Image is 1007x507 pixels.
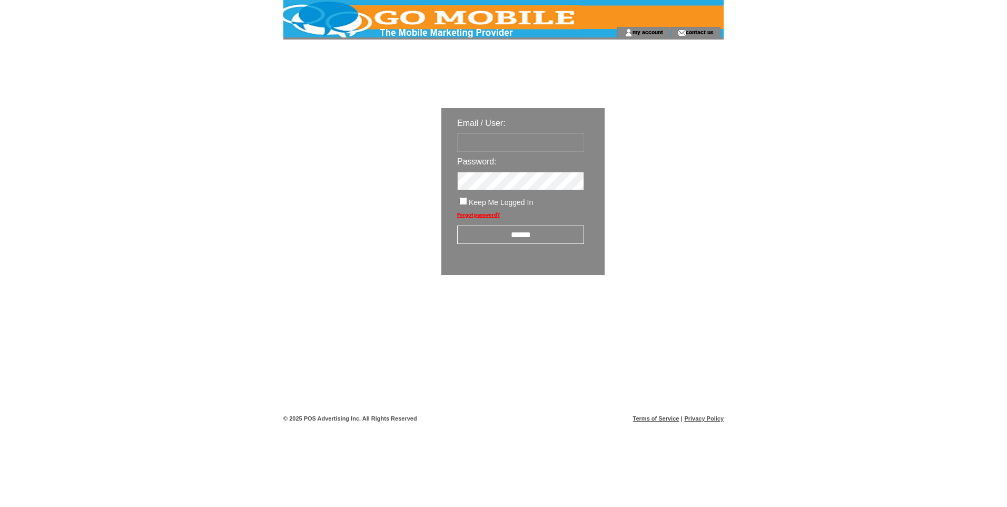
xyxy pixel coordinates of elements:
a: my account [633,28,663,35]
span: Email / User: [457,119,506,128]
img: transparent.png [635,301,688,315]
span: Password: [457,157,497,166]
a: contact us [686,28,714,35]
a: Terms of Service [633,415,679,422]
img: account_icon.gif [625,28,633,37]
span: © 2025 POS Advertising Inc. All Rights Reserved [283,415,417,422]
img: contact_us_icon.gif [678,28,686,37]
span: Keep Me Logged In [469,198,533,207]
span: | [681,415,683,422]
a: Forgot password? [457,212,500,218]
a: Privacy Policy [684,415,724,422]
